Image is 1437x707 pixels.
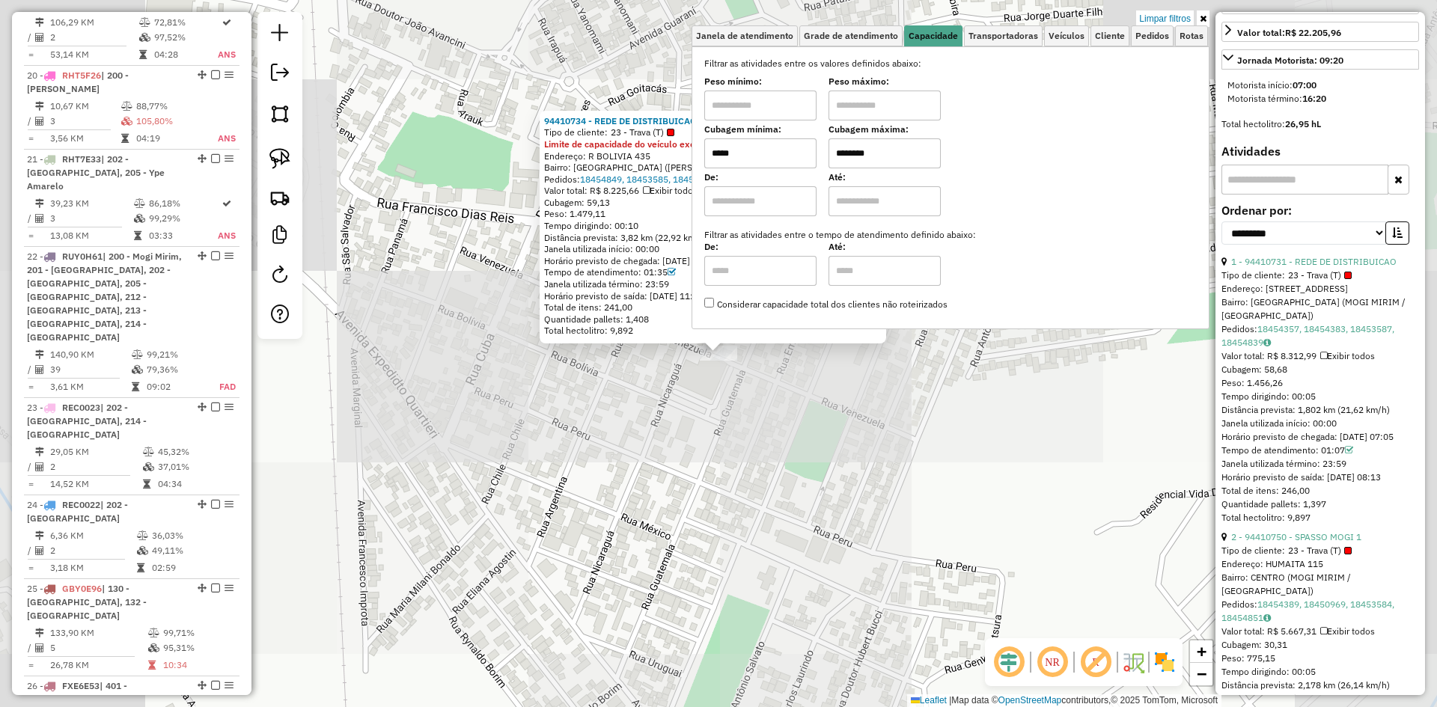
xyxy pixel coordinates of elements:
[704,75,817,88] label: Peso mínimo:
[1237,54,1343,67] div: Jornada Motorista: 09:20
[1231,256,1397,267] a: 1 - 94410731 - REDE DE DISTRIBUICAO
[162,640,234,655] td: 95,31%
[157,459,233,474] td: 37,01%
[148,643,159,652] i: % de utilização da cubagem
[225,403,234,411] em: Opções
[544,115,697,126] a: 94410734 - REDE DE DISTRIBUICAO
[1221,457,1419,471] div: Janela utilizada término: 23:59
[1221,282,1419,296] div: Endereço: [STREET_ADDRESS]
[151,528,233,543] td: 36,03%
[35,531,44,540] i: Distância Total
[27,47,34,62] td: =
[27,251,182,343] span: | 200 - Mogi Mirim, 201 - [GEOGRAPHIC_DATA], 202 - [GEOGRAPHIC_DATA], 205 - [GEOGRAPHIC_DATA], 21...
[35,102,44,111] i: Distância Total
[704,123,817,136] label: Cubagem mínima:
[27,499,128,524] span: | 202 - [GEOGRAPHIC_DATA]
[148,228,217,243] td: 03:33
[968,31,1038,40] span: Transportadoras
[1221,144,1419,159] h4: Atividades
[1221,201,1419,219] label: Ordenar por:
[35,350,44,359] i: Distância Total
[35,643,44,652] i: Total de Atividades
[1288,269,1352,282] span: 23 - Trava (T)
[829,75,941,88] label: Peso máximo:
[1221,323,1394,348] a: 18454357, 18454383, 18453587, 18454839
[62,251,103,262] span: RUY0H61
[829,240,941,254] label: Até:
[1237,26,1341,40] div: Valor total:
[27,114,34,129] td: /
[704,240,817,254] label: De:
[27,658,34,673] td: =
[1221,73,1419,111] div: Jornada Motorista: 09:20
[263,181,296,214] a: Criar rota
[49,347,131,362] td: 140,90 KM
[544,266,882,278] div: Tempo de atendimento: 01:35
[146,362,204,377] td: 79,36%
[1221,598,1419,625] div: Pedidos:
[217,228,237,243] td: ANS
[1078,644,1114,680] span: Exibir rótulo
[1221,639,1287,650] span: Cubagem: 30,31
[911,695,947,706] a: Leaflet
[35,365,44,374] i: Total de Atividades
[27,459,34,474] td: /
[544,302,882,313] div: Total de itens: 241,00
[27,543,34,558] td: /
[198,500,207,509] em: Alterar sequência das rotas
[139,18,150,27] i: % de utilização do peso
[544,278,882,290] div: Janela utilizada término: 23:59
[49,640,147,655] td: 5
[151,543,233,558] td: 49,11%
[1221,498,1419,511] div: Quantidade pallets: 1,397
[1385,221,1409,245] button: Ordem crescente
[1136,10,1194,27] a: Limpar filtros
[1288,544,1352,557] span: 23 - Trava (T)
[27,228,34,243] td: =
[49,114,120,129] td: 3
[544,220,882,232] div: Tempo dirigindo: 00:10
[1320,350,1375,361] span: Exibir todos
[1197,664,1206,683] span: −
[1190,663,1212,685] a: Zoom out
[62,402,100,413] span: REC0023
[49,560,136,575] td: 3,18 KM
[544,162,882,174] div: Bairro: [GEOGRAPHIC_DATA] ([PERSON_NAME] / [GEOGRAPHIC_DATA])
[704,298,948,311] label: Considerar capacidade total dos clientes não roteirizados
[269,103,290,124] img: Selecionar atividades - polígono
[62,70,101,81] span: RHT5F26
[265,260,295,293] a: Reroteirizar Sessão
[544,313,882,325] div: Quantidade pallets: 1,408
[1221,679,1419,692] div: Distância prevista: 2,178 km (26,14 km/h)
[225,681,234,690] em: Opções
[696,31,793,40] span: Janela de atendimento
[695,228,1206,242] label: Filtrar as atividades entre o tempo de atendimento definido abaixo:
[135,114,203,129] td: 105,80%
[49,379,131,394] td: 3,61 KM
[580,174,769,185] a: 18454849, 18453585, 18454366, 18454380
[1221,364,1287,375] span: Cubagem: 58,68
[198,403,207,411] em: Alterar sequência das rotas
[1221,390,1419,403] div: Tempo dirigindo: 00:05
[49,30,138,45] td: 2
[998,695,1062,706] a: OpenStreetMap
[1221,544,1419,557] div: Tipo de cliente:
[132,350,143,359] i: % de utilização do peso
[139,33,150,42] i: % de utilização da cubagem
[49,543,136,558] td: 2
[121,117,132,126] i: % de utilização da cubagem
[907,694,1221,707] div: Map data © contributors,© 2025 TomTom, Microsoft
[153,47,218,62] td: 04:28
[544,126,882,138] div: Tipo de cliente:
[62,499,100,510] span: REC0022
[153,15,218,30] td: 72,81%
[35,117,44,126] i: Total de Atividades
[1221,484,1419,498] div: Total de itens: 246,00
[27,379,34,394] td: =
[49,528,136,543] td: 6,36 KM
[49,15,138,30] td: 106,29 KM
[265,18,295,52] a: Nova sessão e pesquisa
[27,402,147,440] span: | 202 - [GEOGRAPHIC_DATA], 214 - [GEOGRAPHIC_DATA]
[27,362,34,377] td: /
